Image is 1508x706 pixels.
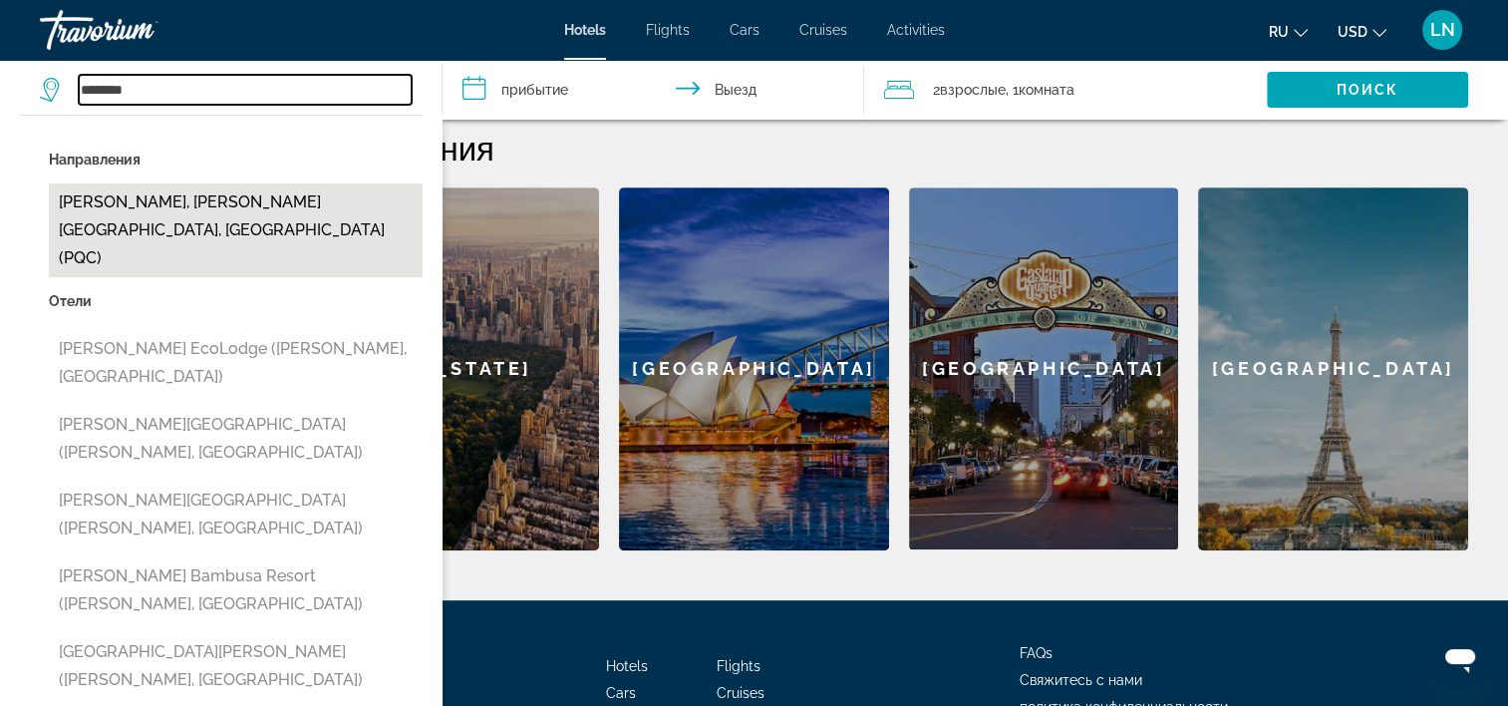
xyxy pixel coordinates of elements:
[49,406,423,472] button: [PERSON_NAME][GEOGRAPHIC_DATA] ([PERSON_NAME], [GEOGRAPHIC_DATA])
[1338,24,1367,40] span: USD
[606,685,636,701] a: Cars
[49,330,423,396] button: [PERSON_NAME] EcoLodge ([PERSON_NAME], [GEOGRAPHIC_DATA])
[330,187,600,550] a: [US_STATE]
[939,82,1005,98] span: Взрослые
[40,128,1468,168] h2: Рекомендуемые направления
[1430,20,1455,40] span: LN
[49,183,423,277] button: [PERSON_NAME], [PERSON_NAME][GEOGRAPHIC_DATA], [GEOGRAPHIC_DATA] (PQC)
[619,187,889,550] a: [GEOGRAPHIC_DATA]
[799,22,847,38] a: Cruises
[717,685,764,701] a: Cruises
[1269,24,1289,40] span: ru
[49,287,423,315] p: Отели
[1020,672,1142,688] a: Свяжитесь с нами
[564,22,606,38] a: Hotels
[1005,76,1073,104] span: , 1
[909,187,1179,550] a: [GEOGRAPHIC_DATA]
[49,557,423,623] button: [PERSON_NAME] Bambusa Resort ([PERSON_NAME], [GEOGRAPHIC_DATA])
[864,60,1267,120] button: Travelers: 2 adults, 0 children
[730,22,759,38] a: Cars
[717,658,760,674] a: Flights
[1269,17,1308,46] button: Change language
[887,22,945,38] a: Activities
[40,4,239,56] a: Travorium
[443,60,865,120] button: Check in and out dates
[1018,82,1073,98] span: Комната
[932,76,1005,104] span: 2
[1416,9,1468,51] button: User Menu
[1428,626,1492,690] iframe: Button to launch messaging window
[1198,187,1468,550] a: [GEOGRAPHIC_DATA]
[606,658,648,674] a: Hotels
[49,146,423,174] p: Направления
[1020,645,1053,661] a: FAQs
[646,22,690,38] a: Flights
[909,187,1179,549] div: [GEOGRAPHIC_DATA]
[49,482,423,547] button: [PERSON_NAME][GEOGRAPHIC_DATA] ([PERSON_NAME], [GEOGRAPHIC_DATA])
[1337,82,1399,98] span: Поиск
[1267,72,1468,108] button: Поиск
[49,633,423,699] button: [GEOGRAPHIC_DATA][PERSON_NAME] ([PERSON_NAME], [GEOGRAPHIC_DATA])
[1338,17,1386,46] button: Change currency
